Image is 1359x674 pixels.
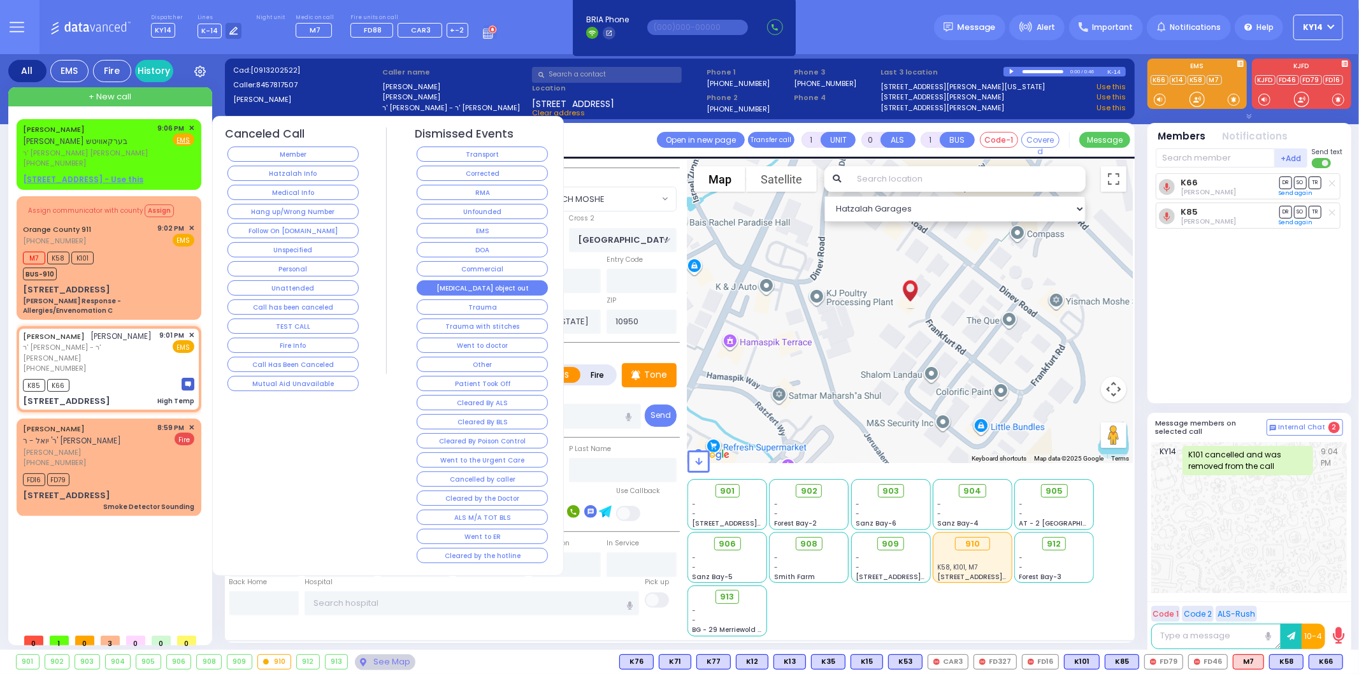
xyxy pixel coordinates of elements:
[1293,15,1343,40] button: KY14
[28,206,143,215] span: Assign communicator with county
[145,204,174,217] button: Assign
[693,615,696,625] span: -
[50,19,135,35] img: Logo
[1181,217,1236,226] span: Moshe Landau
[1255,75,1276,85] a: KJFD
[1309,176,1321,189] span: TR
[177,636,196,645] span: 0
[1097,103,1126,113] a: Use this
[23,268,57,280] span: BUS-910
[417,357,548,372] button: Other
[748,132,795,148] button: Transfer call
[1183,446,1313,475] div: K101 cancelled and was removed from the call
[736,654,768,670] div: BLS
[417,471,548,487] button: Cancelled by caller
[227,280,359,296] button: Unattended
[75,655,99,669] div: 903
[1107,67,1126,76] div: K-14
[1019,509,1023,519] span: -
[126,636,145,645] span: 0
[719,538,736,550] span: 906
[1182,606,1214,622] button: Code 2
[1101,166,1126,192] button: Toggle fullscreen view
[417,529,548,544] button: Went to ER
[856,519,896,528] span: Sanz Bay-6
[47,379,69,392] span: K66
[189,330,194,341] span: ✕
[736,654,768,670] div: K12
[226,127,305,141] h4: Canceled Call
[227,261,359,276] button: Personal
[17,655,39,669] div: 901
[1277,75,1299,85] a: FD46
[1019,519,1114,528] span: AT - 2 [GEOGRAPHIC_DATA]
[189,123,194,134] span: ✕
[645,577,669,587] label: Pick up
[135,60,173,82] a: History
[693,572,733,582] span: Sanz Bay-5
[23,224,91,234] a: Orange County 911
[958,21,996,34] span: Message
[1028,659,1034,665] img: red-radio-icon.svg
[1181,178,1198,187] a: K66
[89,90,131,103] span: + New call
[1170,75,1186,85] a: K14
[1309,654,1343,670] div: BLS
[417,223,548,238] button: EMS
[694,166,746,192] button: Show street map
[229,577,268,587] label: Back Home
[151,14,183,22] label: Dispatcher
[800,538,817,550] span: 908
[937,563,977,572] span: K58, K101, M7
[1151,606,1180,622] button: Code 1
[856,499,859,509] span: -
[721,591,735,603] span: 913
[23,283,110,296] div: [STREET_ADDRESS]
[417,491,548,506] button: Cleared by the Doctor
[540,193,605,206] span: BEIRECH MOSHE
[250,65,300,75] span: [0913202522]
[794,67,877,78] span: Phone 3
[532,67,682,83] input: Search a contact
[256,14,285,22] label: Night unit
[1207,75,1222,85] a: M7
[707,92,789,103] span: Phone 2
[645,405,677,427] button: Send
[937,499,941,509] span: -
[1267,419,1343,436] button: Internal Chat 2
[305,577,333,587] label: Hospital
[350,14,468,22] label: Fire units on call
[103,502,194,512] div: Smoke Detector Sounding
[233,80,378,90] label: Caller:
[101,636,120,645] span: 3
[415,127,514,141] h4: Dismissed Events
[881,103,1005,113] a: [STREET_ADDRESS][PERSON_NAME]
[227,357,359,372] button: Call Has Been Canceled
[227,147,359,162] button: Member
[45,655,69,669] div: 902
[1279,219,1313,226] a: Send again
[23,136,127,147] span: [PERSON_NAME] בערקאוויטש
[1046,485,1063,498] span: 905
[794,78,857,88] label: [PHONE_NUMBER]
[532,187,659,210] span: BEIRECH MOSHE
[417,395,548,410] button: Cleared By ALS
[417,452,548,468] button: Went to the Urgent Care
[1019,553,1023,563] span: -
[24,636,43,645] span: 0
[227,166,359,181] button: Hatzalah Info
[532,83,702,94] label: Location
[227,242,359,257] button: Unspecified
[1160,446,1183,475] span: KY14
[1275,148,1308,168] button: +Add
[47,252,69,264] span: K58
[1279,176,1292,189] span: DR
[707,78,770,88] label: [PHONE_NUMBER]
[1223,129,1288,144] button: Notifications
[1101,422,1126,448] button: Drag Pegman onto the map to open Street View
[417,510,548,525] button: ALS M/A TOT BLS
[881,92,1005,103] a: [STREET_ADDRESS][PERSON_NAME]
[659,654,691,670] div: BLS
[774,519,817,528] span: Forest Bay-2
[1101,376,1126,402] button: Map camera controls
